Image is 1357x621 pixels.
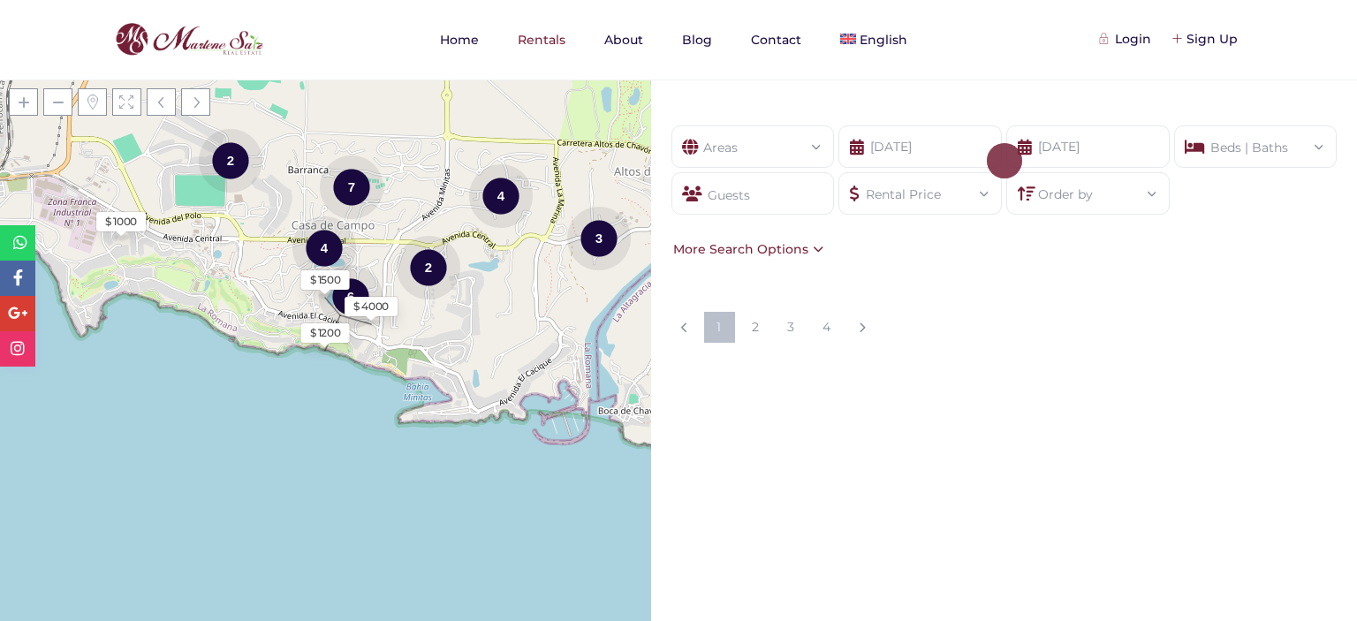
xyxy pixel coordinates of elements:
div: $ 1000 [105,214,137,230]
div: Guests [671,172,835,215]
div: Order by [1020,173,1156,204]
div: Loading Maps [193,188,459,281]
div: $ 1200 [310,325,341,341]
div: Sign Up [1173,29,1238,49]
span: English [860,32,907,48]
input: Check-In [838,125,1002,168]
div: 4 [292,215,356,281]
div: 4 [469,163,533,229]
div: 7 [320,154,383,220]
div: 2 [199,127,262,193]
div: Login [1102,29,1151,49]
input: Check-Out [1006,125,1170,168]
div: Areas [686,126,821,157]
img: logo [110,19,268,61]
a: 2 [739,312,770,343]
div: 2 [397,234,460,300]
a: 1 [704,312,735,343]
div: 6 [319,263,383,329]
div: 3 [567,205,631,271]
div: $ 4000 [353,299,389,314]
div: More Search Options [669,239,823,259]
div: Beds | Baths [1188,126,1323,157]
a: 4 [810,312,841,343]
div: $ 1500 [310,272,341,288]
div: Rental Price [853,173,988,204]
a: 3 [775,312,806,343]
